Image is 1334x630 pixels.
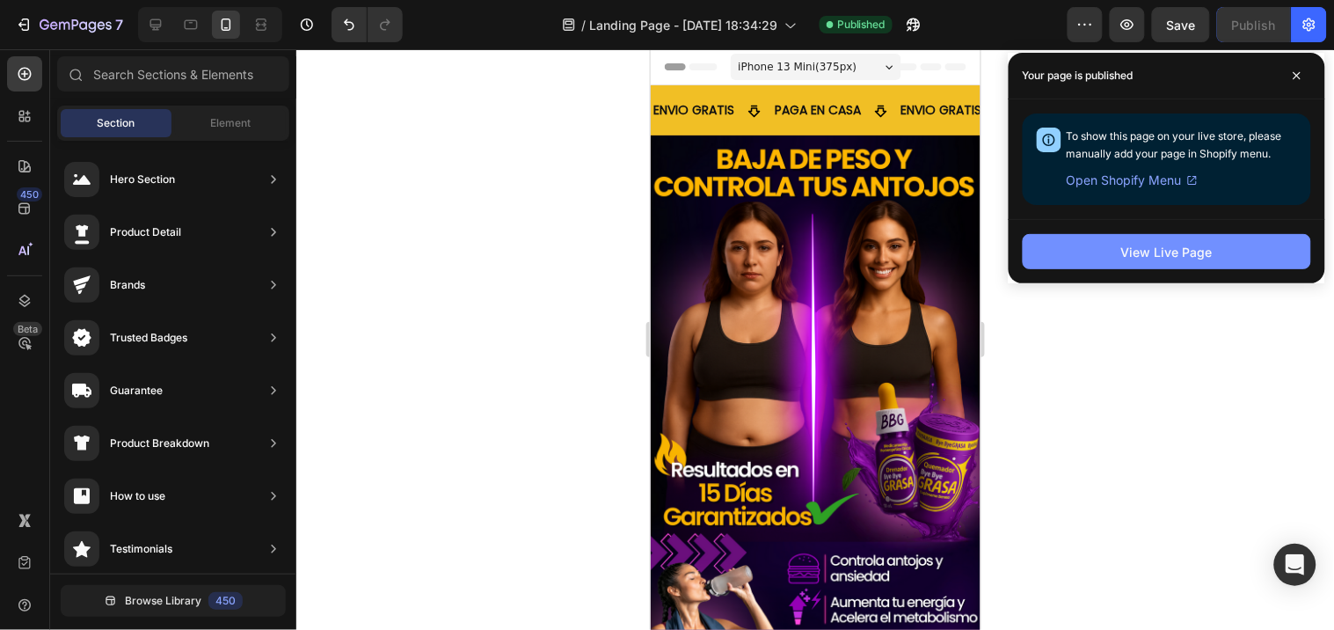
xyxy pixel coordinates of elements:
span: Element [210,115,251,131]
span: / [581,16,586,34]
div: How to use [110,487,165,505]
div: Publish [1232,16,1276,34]
span: To show this page on your live store, please manually add your page in Shopify menu. [1067,129,1282,160]
span: Landing Page - [DATE] 18:34:29 [589,16,777,34]
div: 450 [208,592,243,610]
div: Product Detail [110,223,181,241]
p: Your page is published [1023,67,1134,84]
input: Search Sections & Elements [57,56,289,92]
button: Save [1152,7,1210,42]
div: Product Breakdown [110,435,209,452]
div: 450 [17,187,42,201]
p: 7 [115,14,123,35]
span: Section [98,115,135,131]
span: Open Shopify Menu [1067,170,1182,191]
div: Open Intercom Messenger [1274,544,1316,586]
div: Brands [110,276,145,294]
div: Guarantee [110,382,163,399]
span: Published [837,17,886,33]
iframe: Design area [651,49,980,630]
div: Beta [13,322,42,336]
button: View Live Page [1023,234,1311,269]
div: Undo/Redo [332,7,403,42]
div: Hero Section [110,171,175,188]
button: Browse Library450 [61,585,286,617]
div: Trusted Badges [110,329,187,347]
span: Save [1167,18,1196,33]
span: Browse Library [125,593,201,609]
button: 7 [7,7,131,42]
p: ENVIO GRATIS [251,50,332,72]
div: Testimonials [110,540,172,558]
div: View Live Page [1121,243,1213,261]
button: Publish [1217,7,1291,42]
